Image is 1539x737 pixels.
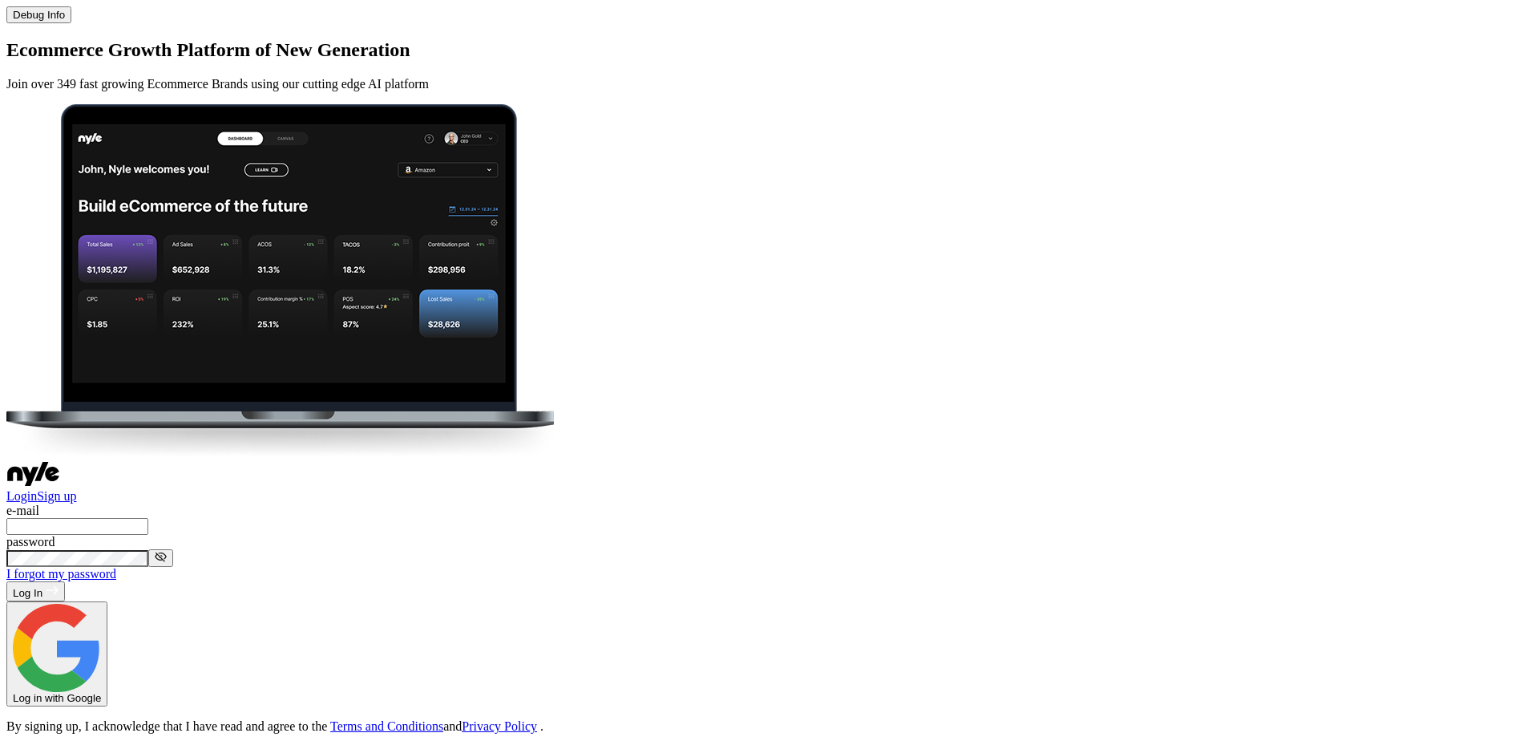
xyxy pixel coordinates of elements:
p: By signing up, I acknowledge that I have read and agree to the . [6,719,1533,734]
span: Log in with Google [13,692,101,704]
a: I forgot my password [6,567,116,581]
span: Debug Info [13,9,65,21]
a: Sign up [37,489,76,503]
span: and [443,719,462,733]
a: Terms and Conditions [330,719,443,733]
button: Debug Info [6,6,71,23]
button: Log In [6,581,65,601]
h2: Ecommerce Growth Platform of New Generation [6,39,1533,61]
a: Login [6,489,37,503]
label: password [6,535,55,549]
button: Log in with Google [6,601,107,707]
a: Privacy Policy [462,719,537,733]
label: e-mail [6,504,39,517]
img: Auth Banner [6,104,554,459]
p: Join over 349 fast growing Ecommerce Brands using our cutting edge AI platform [6,77,1533,91]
